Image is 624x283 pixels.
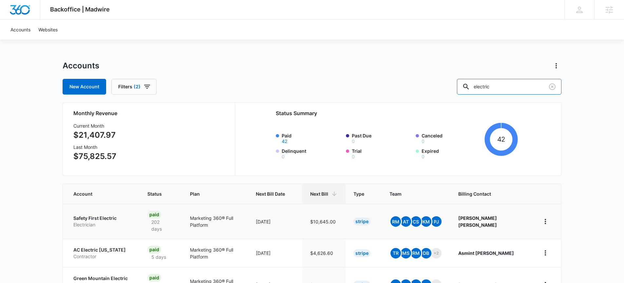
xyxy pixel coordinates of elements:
div: Stripe [353,218,370,225]
div: Stripe [353,249,370,257]
p: Marketing 360® Full Platform [190,215,240,228]
td: [DATE] [248,239,302,267]
span: PJ [431,216,442,227]
button: Actions [551,61,561,71]
strong: Asmint [PERSON_NAME] [458,250,514,256]
span: DB [421,248,431,258]
p: $21,407.97 [73,129,116,141]
span: Backoffice | Madwire [50,6,110,13]
div: Paid [147,246,161,254]
a: AC Electric [US_STATE]Contractor [73,247,132,259]
p: Safety First Electric [73,215,132,221]
button: Paid [282,139,287,144]
tspan: 42 [497,135,505,143]
h2: Monthly Revenue [73,109,227,117]
input: Search [457,79,561,95]
span: TR [390,248,401,258]
a: New Account [63,79,106,95]
h3: Current Month [73,122,116,129]
p: $75,825.57 [73,150,116,162]
span: Type [353,190,364,197]
p: Marketing 360® Full Platform [190,246,240,260]
p: Electrician [73,221,132,228]
span: (2) [134,84,141,89]
span: Team [389,190,433,197]
label: Paid [282,132,342,144]
strong: [PERSON_NAME] [PERSON_NAME] [458,215,497,228]
span: CS [411,216,421,227]
a: Safety First ElectricElectrician [73,215,132,228]
button: home [540,216,551,227]
label: Canceled [422,132,482,144]
span: Next Bill [310,190,328,197]
div: Paid [147,211,161,219]
td: $4,626.60 [302,239,346,267]
span: Account [73,190,122,197]
td: $10,645.00 [302,204,346,239]
label: Delinquent [282,148,342,159]
label: Trial [352,148,412,159]
span: Billing Contact [458,190,524,197]
span: Status [147,190,165,197]
button: Clear [547,81,558,92]
p: 202 days [147,219,174,232]
a: Accounts [7,20,34,40]
h1: Accounts [63,61,99,71]
label: Past Due [352,132,412,144]
label: Expired [422,148,482,159]
span: Next Bill Date [256,190,285,197]
div: Paid [147,274,161,282]
span: KM [421,216,431,227]
p: 5 days [147,254,170,260]
a: Websites [34,20,62,40]
span: MS [401,248,411,258]
h2: Status Summary [276,109,518,117]
span: AT [401,216,411,227]
span: RM [411,248,421,258]
p: AC Electric [US_STATE] [73,247,132,253]
td: [DATE] [248,204,302,239]
button: Filters(2) [111,79,157,95]
span: RM [390,216,401,227]
span: +2 [431,248,442,258]
h3: Last Month [73,144,116,150]
span: Plan [190,190,240,197]
button: home [540,248,551,258]
p: Contractor [73,253,132,260]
